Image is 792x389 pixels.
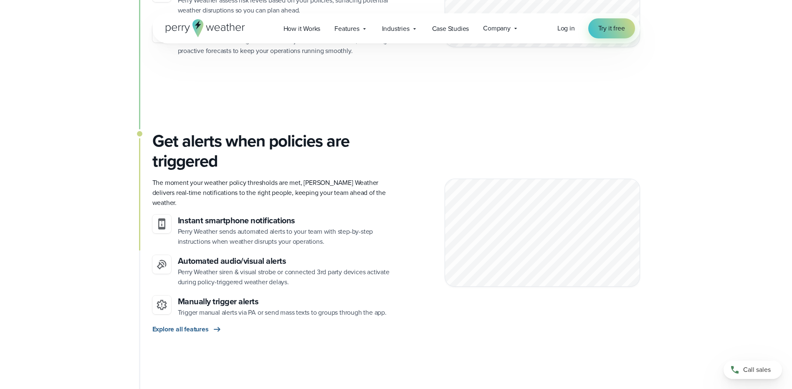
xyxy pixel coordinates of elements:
[178,296,387,308] h3: Manually trigger alerts
[178,36,390,56] p: Our in-house meteorologists continuously monitor the weather, delivering proactive forecasts to k...
[178,308,387,317] span: Trigger manual alerts via PA or send mass texts to groups through the app.
[178,227,390,247] p: Perry Weather sends automated alerts to your team with step-by-step instructions when weather dis...
[283,24,321,34] span: How it Works
[432,24,469,34] span: Case Studies
[598,23,625,33] span: Try it free
[743,365,771,375] span: Call sales
[178,267,390,287] p: Perry Weather siren & visual strobe or connected 3rd party devices activate during policy-trigger...
[152,131,390,171] h3: Get alerts when policies are triggered
[588,18,635,38] a: Try it free
[276,20,328,37] a: How it Works
[334,24,359,34] span: Features
[178,255,390,267] h3: Automated audio/visual alerts
[382,24,410,34] span: Industries
[152,324,209,334] span: Explore all features
[178,215,390,227] h3: Instant smartphone notifications
[483,23,511,33] span: Company
[425,20,476,37] a: Case Studies
[152,178,390,208] p: The moment your weather policy thresholds are met, [PERSON_NAME] Weather delivers real-time notif...
[724,361,782,379] a: Call sales
[152,324,222,334] a: Explore all features
[557,23,575,33] a: Log in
